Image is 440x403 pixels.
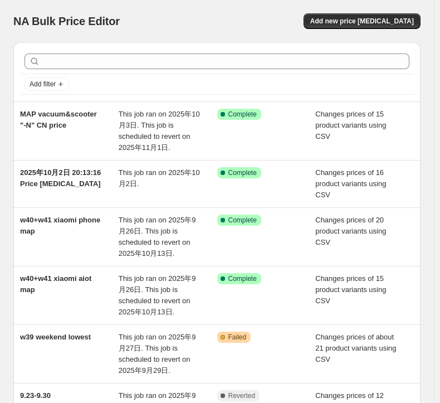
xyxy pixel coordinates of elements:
[228,168,257,177] span: Complete
[119,110,200,152] span: This job ran on 2025年10月3日. This job is scheduled to revert on 2025年11月1日.
[30,80,56,89] span: Add filter
[315,274,386,305] span: Changes prices of 15 product variants using CSV
[20,168,101,188] span: 2025年10月2日 20:13:16 Price [MEDICAL_DATA]
[228,274,257,283] span: Complete
[13,15,120,27] span: NA Bulk Price Editor
[315,216,386,246] span: Changes prices of 20 product variants using CSV
[228,391,256,400] span: Reverted
[119,216,196,258] span: This job ran on 2025年9月26日. This job is scheduled to revert on 2025年10月13日.
[119,333,196,375] span: This job ran on 2025年9月27日. This job is scheduled to revert on 2025年9月29日.
[20,274,91,294] span: w40+w41 xiaomi aiot map
[25,77,69,91] button: Add filter
[304,13,421,29] button: Add new price [MEDICAL_DATA]
[20,110,97,129] span: MAP vacuum&scooter "-N" CN price
[228,333,247,342] span: Failed
[20,333,91,341] span: w39 weekend lowest
[315,333,396,363] span: Changes prices of about 21 product variants using CSV
[310,17,414,26] span: Add new price [MEDICAL_DATA]
[228,216,257,225] span: Complete
[20,216,100,235] span: w40+w41 xiaomi phone map
[119,274,196,316] span: This job ran on 2025年9月26日. This job is scheduled to revert on 2025年10月13日.
[228,110,257,119] span: Complete
[315,168,386,199] span: Changes prices of 16 product variants using CSV
[315,110,386,140] span: Changes prices of 15 product variants using CSV
[119,168,200,188] span: This job ran on 2025年10月2日.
